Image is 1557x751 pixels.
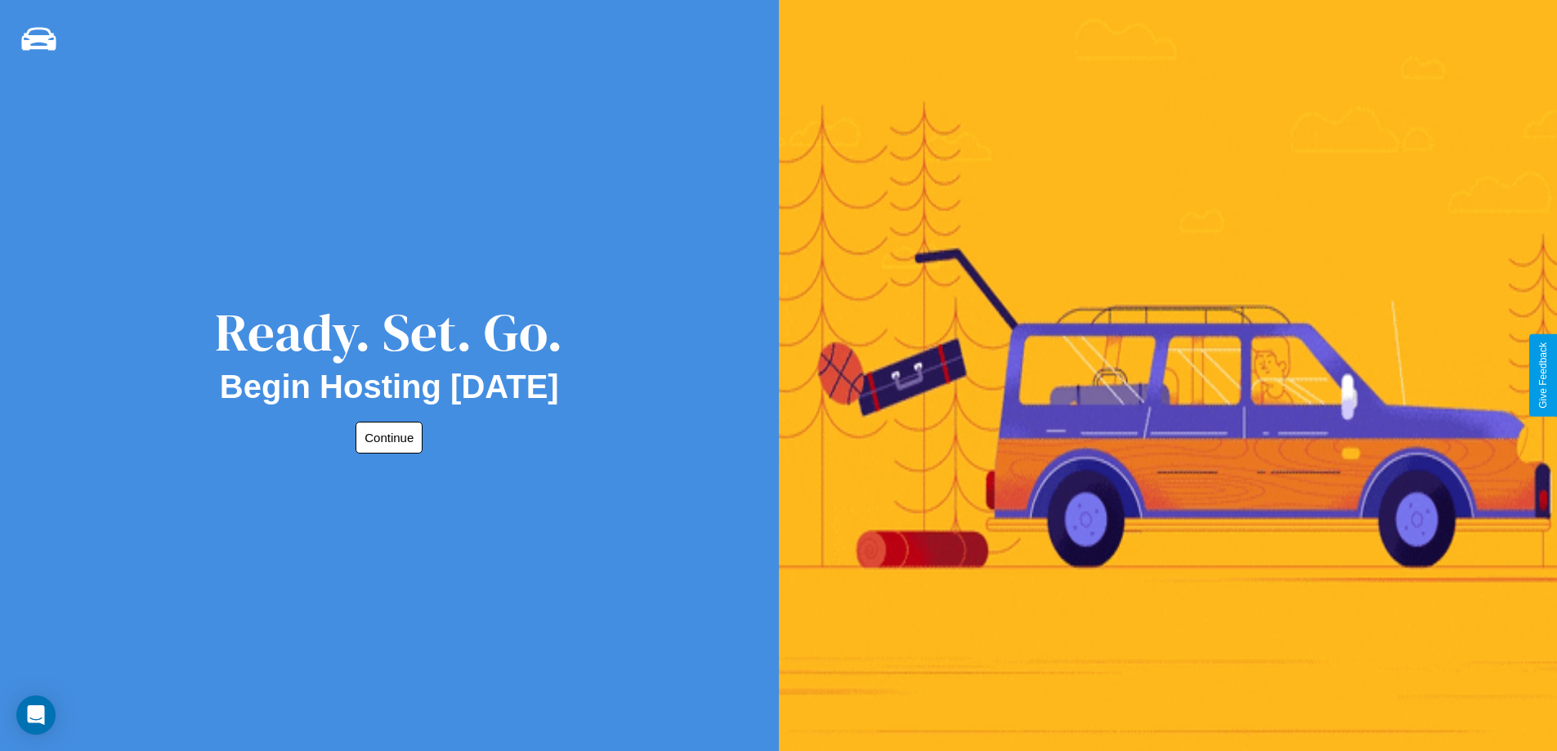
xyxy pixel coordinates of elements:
div: Ready. Set. Go. [215,296,563,369]
div: Open Intercom Messenger [16,695,56,735]
button: Continue [356,422,423,454]
h2: Begin Hosting [DATE] [220,369,559,405]
div: Give Feedback [1537,342,1549,409]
